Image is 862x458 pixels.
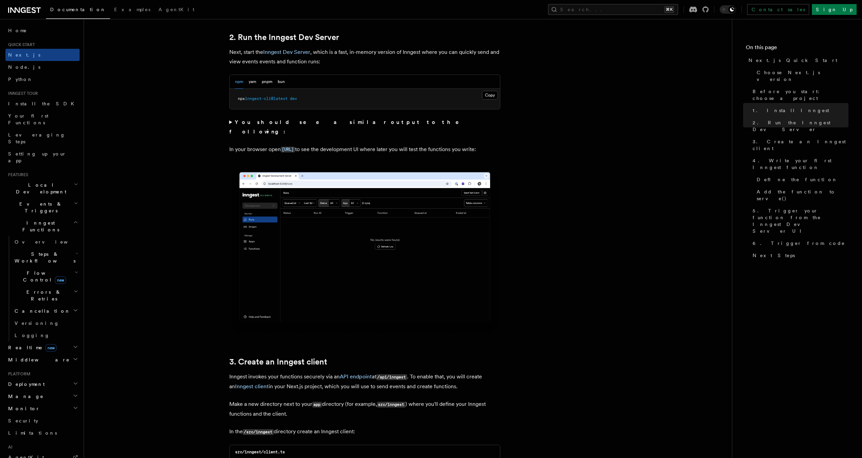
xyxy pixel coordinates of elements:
code: [URL] [281,147,295,152]
a: Next.js Quick Start [746,54,848,66]
span: Next Steps [753,252,795,259]
p: Inngest invokes your functions securely via an at . To enable that, you will create an in your Ne... [229,372,500,391]
span: Deployment [5,381,45,388]
span: Next.js [8,52,40,58]
span: Next.js Quick Start [749,57,837,64]
a: 2. Run the Inngest Dev Server [750,117,848,136]
span: Examples [114,7,150,12]
span: new [55,276,66,284]
span: Logging [15,333,50,338]
button: Middleware [5,354,80,366]
code: app [312,402,322,408]
a: Inngest Dev Server [263,49,310,55]
a: Home [5,24,80,37]
span: Events & Triggers [5,201,74,214]
a: 2. Run the Inngest Dev Server [229,33,339,42]
a: 4. Write your first Inngest function [750,154,848,173]
summary: You should see a similar output to the following: [229,118,500,137]
span: 3. Create an Inngest client [753,138,848,152]
button: Events & Triggers [5,198,80,217]
span: Leveraging Steps [8,132,65,144]
p: Make a new directory next to your directory (for example, ) where you'll define your Inngest func... [229,399,500,419]
p: In your browser open to see the development UI where later you will test the functions you write: [229,145,500,154]
a: 1. Install Inngest [750,104,848,117]
a: 6. Trigger from code [750,237,848,249]
a: [URL] [281,146,295,152]
a: Overview [12,236,80,248]
strong: You should see a similar output to the following: [229,119,469,135]
code: /src/inngest [243,429,274,435]
span: Node.js [8,64,40,70]
a: Your first Functions [5,110,80,129]
span: AI [5,444,13,450]
span: Versioning [15,320,59,326]
button: Local Development [5,179,80,198]
h4: On this page [746,43,848,54]
button: Deployment [5,378,80,390]
code: src/inngest/client.ts [235,450,285,454]
span: 4. Write your first Inngest function [753,157,848,171]
span: Python [8,77,33,82]
a: Next.js [5,49,80,61]
span: Add the function to serve() [757,188,848,202]
span: Home [8,27,27,34]
span: Steps & Workflows [12,251,76,264]
a: Security [5,415,80,427]
span: Install the SDK [8,101,78,106]
span: Before you start: choose a project [753,88,848,102]
p: In the directory create an Inngest client: [229,427,500,437]
a: Python [5,73,80,85]
a: Contact sales [747,4,809,15]
button: pnpm [262,75,272,89]
p: Next, start the , which is a fast, in-memory version of Inngest where you can quickly send and vi... [229,47,500,66]
div: Inngest Functions [5,236,80,341]
span: Errors & Retries [12,289,73,302]
span: Overview [15,239,84,245]
span: Choose Next.js version [757,69,848,83]
span: inngest-cli@latest [245,96,288,101]
span: Define the function [757,176,838,183]
span: Security [8,418,38,423]
button: Copy [482,91,498,100]
code: /api/inngest [376,374,407,380]
span: Features [5,172,28,178]
a: AgentKit [154,2,198,18]
span: AgentKit [159,7,194,12]
span: npx [238,96,245,101]
span: Inngest tour [5,91,38,96]
button: Errors & Retries [12,286,80,305]
a: Sign Up [812,4,857,15]
span: Manage [5,393,44,400]
span: dev [290,96,297,101]
a: 3. Create an Inngest client [229,357,327,367]
button: Realtimenew [5,341,80,354]
span: new [45,344,57,352]
span: Monitor [5,405,40,412]
span: Inngest Functions [5,220,73,233]
a: 5. Trigger your function from the Inngest Dev Server UI [750,205,848,237]
a: Leveraging Steps [5,129,80,148]
span: Setting up your app [8,151,66,163]
span: Limitations [8,430,57,436]
span: Local Development [5,182,74,195]
button: Search...⌘K [548,4,678,15]
a: Next Steps [750,249,848,262]
code: src/inngest [377,402,405,408]
a: Documentation [46,2,110,19]
a: Install the SDK [5,98,80,110]
a: Limitations [5,427,80,439]
span: Realtime [5,344,57,351]
a: Versioning [12,317,80,329]
a: API endpoint [340,373,372,380]
a: Examples [110,2,154,18]
button: Cancellation [12,305,80,317]
span: 2. Run the Inngest Dev Server [753,119,848,133]
a: Before you start: choose a project [750,85,848,104]
a: Add the function to serve() [754,186,848,205]
span: Documentation [50,7,106,12]
button: Toggle dark mode [720,5,736,14]
span: Cancellation [12,308,70,314]
a: Define the function [754,173,848,186]
span: Your first Functions [8,113,48,125]
a: Setting up your app [5,148,80,167]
